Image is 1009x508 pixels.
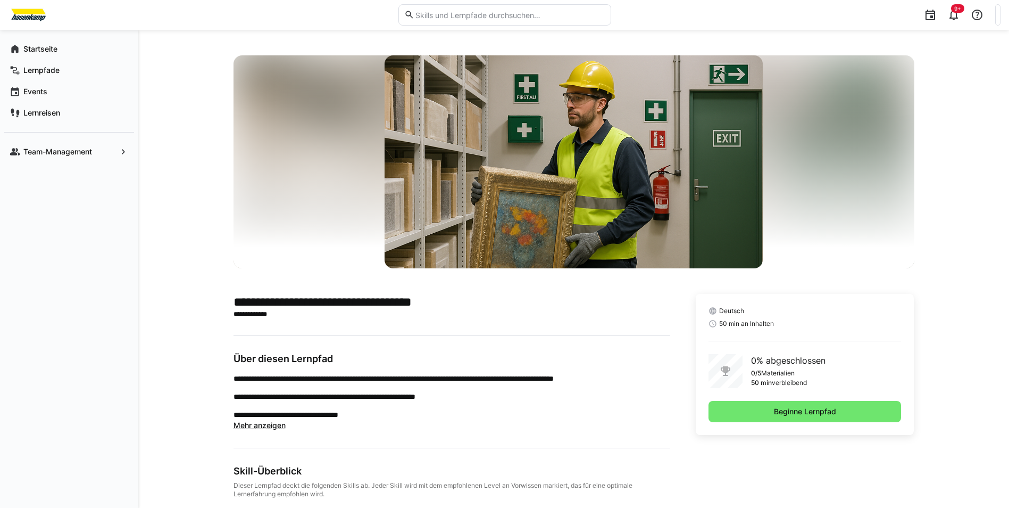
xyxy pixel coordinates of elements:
[954,5,961,12] span: 9+
[751,354,825,367] p: 0% abgeschlossen
[719,319,774,328] span: 50 min an Inhalten
[772,379,807,387] p: verbleibend
[234,353,670,365] h3: Über diesen Lernpfad
[234,481,670,498] div: Dieser Lernpfad deckt die folgenden Skills ab. Jeder Skill wird mit dem empfohlenen Level an Vorw...
[234,421,286,430] span: Mehr anzeigen
[751,369,761,378] p: 0/5
[772,406,838,417] span: Beginne Lernpfad
[751,379,772,387] p: 50 min
[761,369,795,378] p: Materialien
[708,401,902,422] button: Beginne Lernpfad
[234,465,670,477] div: Skill-Überblick
[414,10,605,20] input: Skills und Lernpfade durchsuchen…
[719,307,744,315] span: Deutsch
